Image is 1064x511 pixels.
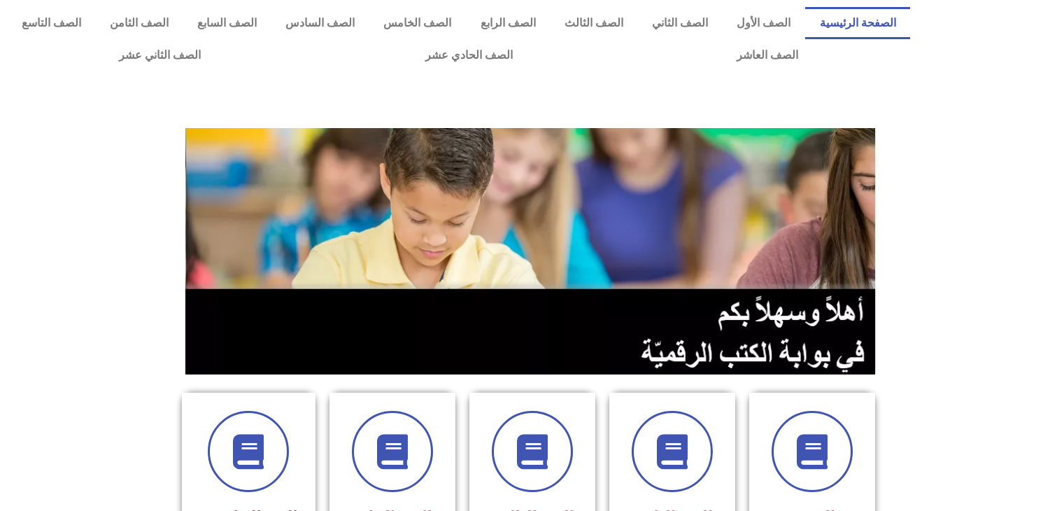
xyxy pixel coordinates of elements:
a: الصف السابع [183,7,271,39]
a: الصفحة الرئيسية [805,7,910,39]
a: الصف الثاني [637,7,722,39]
a: الصف الرابع [466,7,550,39]
a: الصف الحادي عشر [313,39,624,71]
a: الصف التاسع [7,7,95,39]
a: الصف الثالث [550,7,637,39]
a: الصف الخامس [369,7,466,39]
a: الصف الأول [723,7,805,39]
a: الصف العاشر [625,39,910,71]
a: الصف السادس [271,7,369,39]
a: الصف الثامن [95,7,183,39]
a: الصف الثاني عشر [7,39,313,71]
